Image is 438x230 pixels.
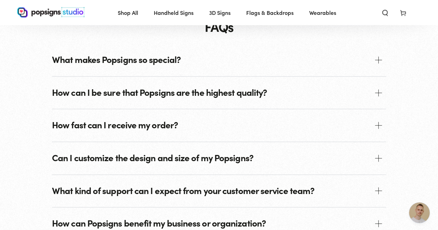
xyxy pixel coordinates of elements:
p: How can I be sure that Popsigns are the highest quality? [52,87,267,97]
summary: What kind of support can I expect from your customer service team? [52,175,386,208]
a: Handheld Signs [149,3,199,22]
summary: Can I customize the design and size of my Popsigns? [52,142,386,175]
span: Handheld Signs [154,8,194,18]
p: What kind of support can I expect from your customer service team? [52,185,314,195]
p: How fast can I receive my order? [52,120,178,130]
p: Can I customize the design and size of my Popsigns? [52,153,253,163]
span: Wearables [309,8,336,18]
p: What makes Popsigns so special? [52,54,181,64]
a: Shop All [113,3,143,22]
h2: FAQs [205,19,233,34]
summary: How can I be sure that Popsigns are the highest quality? [52,77,386,109]
summary: What makes Popsigns so special? [52,44,386,76]
summary: How fast can I receive my order? [52,109,386,142]
a: Flags & Backdrops [241,3,299,22]
img: Popsigns Studio [17,7,84,18]
div: Open chat [409,202,430,223]
p: How can Popsigns benefit my business or organization? [52,218,266,228]
span: Flags & Backdrops [246,8,294,18]
a: Wearables [304,3,341,22]
summary: Search our site [376,5,394,20]
span: Shop All [118,8,138,18]
span: 3D Signs [209,8,231,18]
a: 3D Signs [204,3,236,22]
